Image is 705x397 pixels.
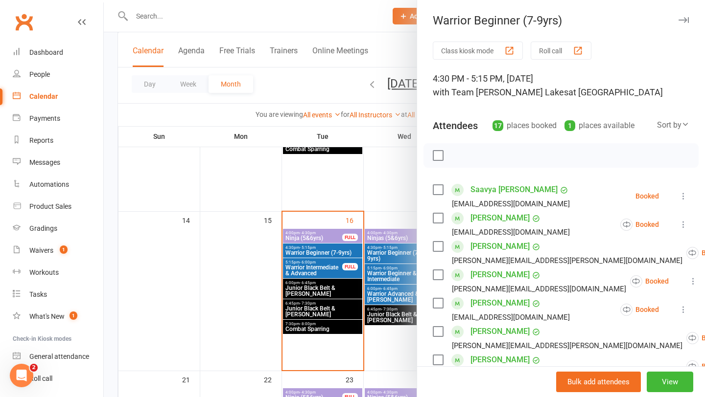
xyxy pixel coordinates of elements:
div: [EMAIL_ADDRESS][DOMAIN_NAME] [452,226,570,239]
div: What's New [29,312,65,320]
div: places booked [493,119,557,132]
div: [EMAIL_ADDRESS][DOMAIN_NAME] [452,311,570,324]
div: 1 [564,120,575,131]
div: Waivers [29,246,53,254]
a: General attendance kiosk mode [13,346,103,368]
div: 4:30 PM - 5:15 PM, [DATE] [433,72,689,99]
span: 1 [70,311,77,320]
div: [PERSON_NAME][EMAIL_ADDRESS][PERSON_NAME][DOMAIN_NAME] [452,254,682,267]
a: [PERSON_NAME] [470,295,530,311]
div: Booked [630,275,669,287]
a: What's New1 [13,306,103,328]
div: People [29,70,50,78]
a: [PERSON_NAME] [470,210,530,226]
div: [PERSON_NAME][EMAIL_ADDRESS][DOMAIN_NAME] [452,283,626,295]
span: at [GEOGRAPHIC_DATA] [568,87,663,97]
span: with Team [PERSON_NAME] Lakes [433,87,568,97]
a: [PERSON_NAME] [470,267,530,283]
div: Sort by [657,119,689,132]
div: Booked [620,219,659,231]
a: People [13,64,103,86]
span: 2 [30,364,38,372]
a: Calendar [13,86,103,108]
a: [PERSON_NAME] [470,239,530,254]
div: Booked [635,193,659,199]
a: Gradings [13,218,103,240]
a: [PERSON_NAME] [470,352,530,368]
div: Product Sales [29,202,71,210]
div: Workouts [29,268,59,276]
a: Payments [13,108,103,130]
span: 1 [60,245,68,254]
div: Dashboard [29,48,63,56]
iframe: Intercom live chat [10,364,33,387]
button: Class kiosk mode [433,42,523,60]
div: Attendees [433,119,478,132]
a: Saavya [PERSON_NAME] [470,182,558,198]
div: [PERSON_NAME][EMAIL_ADDRESS][PERSON_NAME][DOMAIN_NAME] [452,339,682,352]
div: Roll call [29,375,52,382]
button: Roll call [531,42,591,60]
button: View [647,372,693,392]
a: Automations [13,174,103,196]
div: Tasks [29,290,47,298]
div: Warrior Beginner (7-9yrs) [417,14,705,27]
div: General attendance [29,353,89,360]
a: Reports [13,130,103,152]
div: places available [564,119,634,132]
div: Automations [29,180,69,188]
a: Tasks [13,284,103,306]
a: Waivers 1 [13,240,103,262]
a: Product Sales [13,196,103,218]
div: Reports [29,136,53,144]
div: Calendar [29,92,58,100]
a: Messages [13,152,103,174]
div: Booked [620,304,659,316]
div: Messages [29,158,60,166]
div: Gradings [29,224,57,232]
a: [PERSON_NAME] [470,324,530,339]
a: Workouts [13,262,103,284]
div: 17 [493,120,503,131]
a: Dashboard [13,42,103,64]
a: Roll call [13,368,103,390]
div: [EMAIL_ADDRESS][DOMAIN_NAME] [452,198,570,210]
div: Payments [29,114,60,122]
a: Clubworx [12,10,36,34]
button: Bulk add attendees [556,372,641,392]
